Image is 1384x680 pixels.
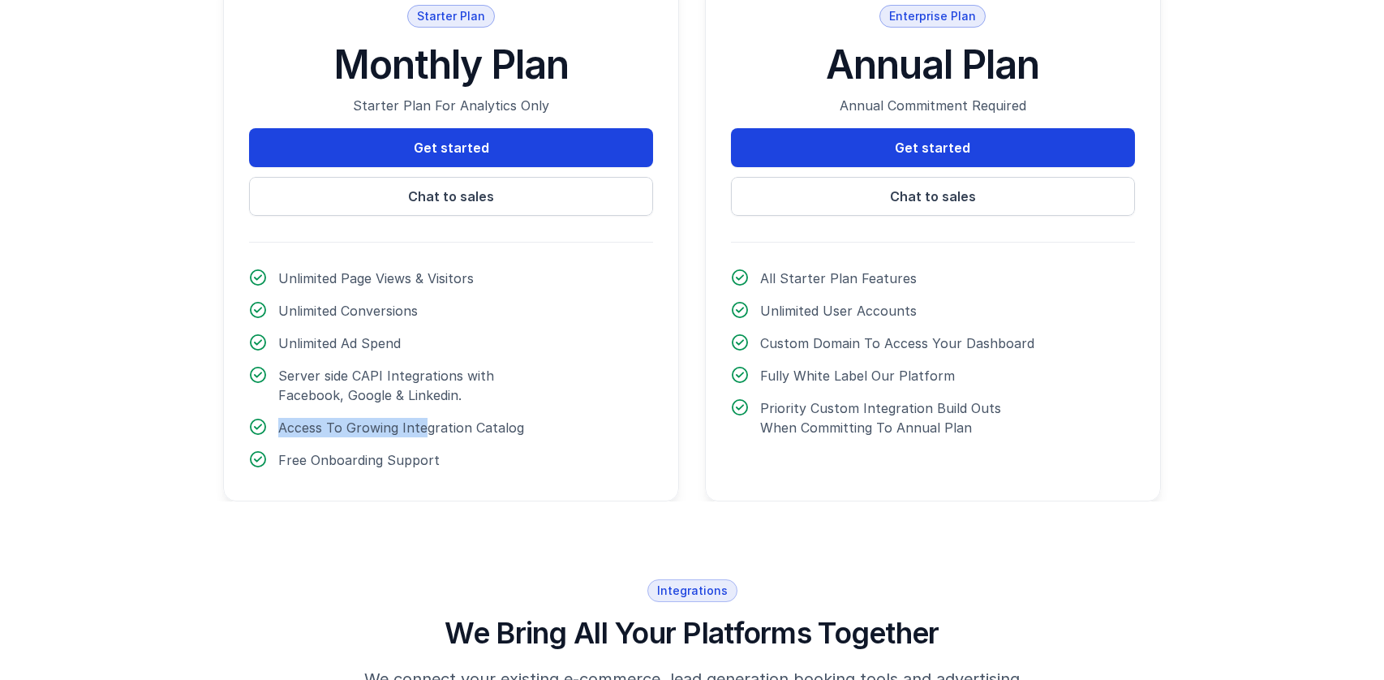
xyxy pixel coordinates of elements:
a: Chat to sales [731,177,1135,216]
p: Let us know if you have any questions! [32,143,292,198]
span: Messages [216,547,272,558]
p: Integrations [657,583,728,599]
p: Annual Plan [803,41,1063,89]
p: All Starter Plan Features [760,269,991,288]
a: Get started [731,128,1135,167]
button: Show settings menu [758,505,797,539]
button: Messages [162,506,325,571]
p: Get started [895,138,970,157]
a: Get started [249,128,653,167]
button: Show captions menu [678,505,718,539]
p: Access To Growing Integration Catalog [278,418,545,437]
p: Hi there 👋 [32,115,292,143]
p: Monthly Plan [321,41,581,89]
div: Profile image for adeola [32,26,65,58]
div: Playbar [92,505,668,539]
p: Server side CAPI Integrations with Facebook, Google & Linkedin. [278,366,557,405]
a: Chat to sales [249,177,653,216]
p: We Bring All Your Platforms Together [380,615,1004,651]
p: Unlimited User Accounts [760,301,991,321]
p: Starter Plan [417,8,485,24]
button: Fullscreen [797,505,837,539]
p: Starter Plan For Analytics Only [321,96,581,115]
a: Wistia Logo -- Learn More [838,505,958,539]
p: Chat to sales [890,187,976,206]
button: Mute [718,505,758,539]
p: Get started [414,138,489,157]
p: Unlimited Page Views & Visitors [278,269,509,288]
p: Enterprise Plan [889,8,976,24]
button: Play Video: NYC Demo Video Full [416,213,541,292]
p: Chat to sales [408,187,494,206]
p: Priority Custom Integration Build Outs When Committing To Annual Plan [760,398,1007,437]
p: Unlimited Ad Spend [278,334,509,353]
p: Fully White Label Our Platform [760,366,991,385]
p: Free Onboarding Support [278,450,509,470]
div: Close [279,26,308,55]
p: Annual Commitment Required [803,96,1063,115]
span: Home [62,547,99,558]
p: Custom Domain To Access Your Dashboard [760,334,1060,353]
p: Unlimited Conversions [278,301,509,321]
